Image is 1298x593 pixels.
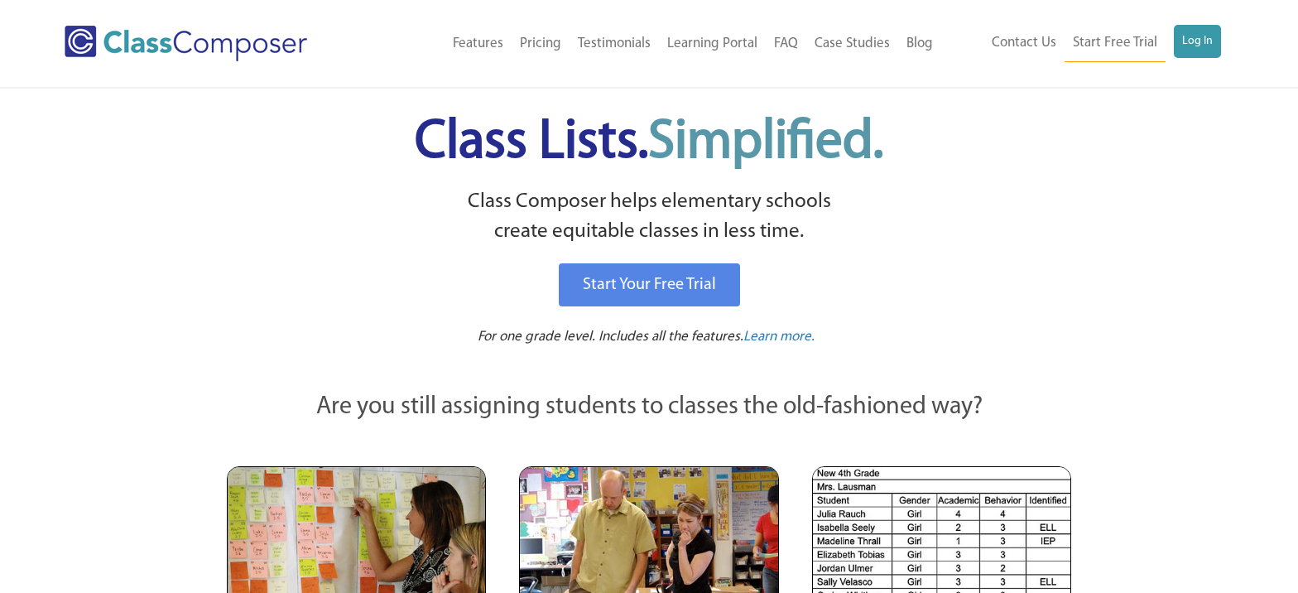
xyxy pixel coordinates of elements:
img: Class Composer [65,26,307,61]
p: Are you still assigning students to classes the old-fashioned way? [227,389,1071,426]
a: Features [445,26,512,62]
a: Contact Us [983,25,1065,61]
nav: Header Menu [369,26,941,62]
a: Case Studies [806,26,898,62]
nav: Header Menu [941,25,1221,62]
a: Learning Portal [659,26,766,62]
span: Start Your Free Trial [583,277,716,293]
a: Testimonials [570,26,659,62]
p: Class Composer helps elementary schools create equitable classes in less time. [224,187,1074,248]
a: Start Your Free Trial [559,263,740,306]
span: For one grade level. Includes all the features. [478,330,743,344]
a: Log In [1174,25,1221,58]
a: FAQ [766,26,806,62]
span: Learn more. [743,330,815,344]
a: Learn more. [743,327,815,348]
span: Class Lists. [415,116,883,170]
a: Blog [898,26,941,62]
a: Pricing [512,26,570,62]
a: Start Free Trial [1065,25,1166,62]
span: Simplified. [648,116,883,170]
